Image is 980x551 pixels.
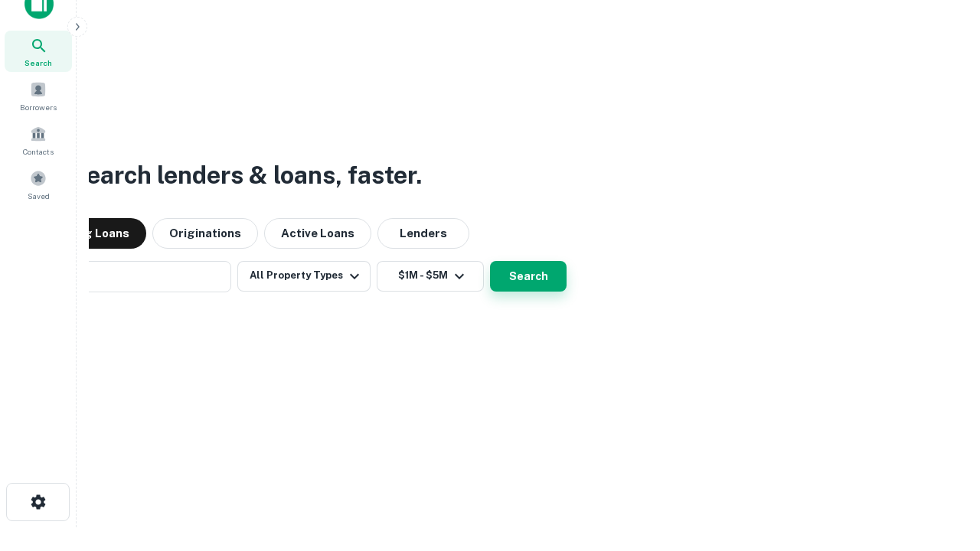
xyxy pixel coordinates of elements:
[24,57,52,69] span: Search
[237,261,371,292] button: All Property Types
[264,218,371,249] button: Active Loans
[377,261,484,292] button: $1M - $5M
[5,31,72,72] a: Search
[5,119,72,161] a: Contacts
[20,101,57,113] span: Borrowers
[490,261,567,292] button: Search
[152,218,258,249] button: Originations
[23,145,54,158] span: Contacts
[70,157,422,194] h3: Search lenders & loans, faster.
[5,164,72,205] a: Saved
[28,190,50,202] span: Saved
[5,75,72,116] a: Borrowers
[903,429,980,502] iframe: Chat Widget
[377,218,469,249] button: Lenders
